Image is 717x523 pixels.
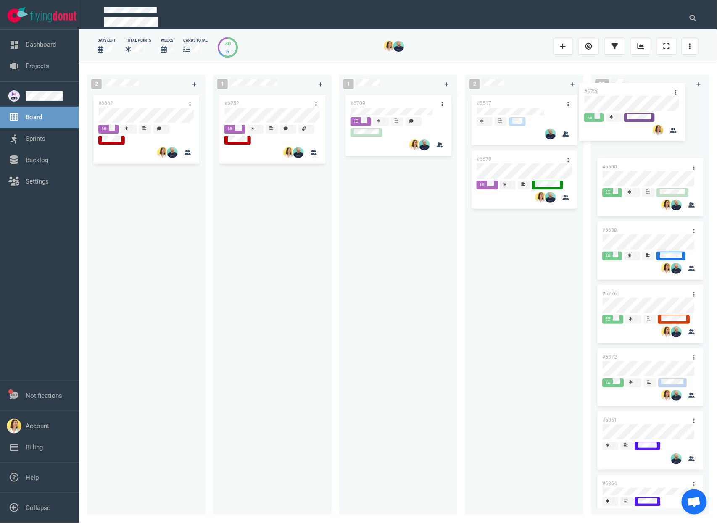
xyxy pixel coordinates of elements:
div: 6 [225,47,231,55]
a: #5517 [477,100,491,106]
a: #6638 [603,227,617,233]
div: 30 [225,39,231,47]
a: Collapse [26,504,50,512]
a: #6252 [224,100,239,106]
div: Weeks [161,38,173,43]
img: 26 [662,263,672,274]
a: #6500 [603,164,617,170]
a: Sprints [26,135,45,142]
a: Billing [26,444,43,451]
img: 26 [393,41,404,52]
img: 26 [662,326,672,337]
img: 26 [671,200,682,210]
div: days left [98,38,116,43]
img: 26 [384,41,395,52]
img: 26 [283,147,294,158]
img: 26 [662,390,672,401]
img: Flying Donut text logo [30,11,76,22]
img: 26 [419,139,430,150]
img: 26 [409,139,420,150]
a: Help [26,474,39,481]
img: 26 [671,453,682,464]
span: 1 [217,79,228,89]
a: Dashboard [26,41,56,48]
a: Board [26,113,42,121]
img: 26 [293,147,304,158]
img: 26 [157,147,168,158]
span: 2 [91,79,102,89]
div: cards total [183,38,208,43]
span: 1 [343,79,354,89]
a: #6864 [603,481,617,486]
a: #6709 [351,100,365,106]
a: #6678 [477,156,491,162]
span: 2 [469,79,480,89]
a: Settings [26,178,49,185]
a: #6861 [603,417,617,423]
a: #6372 [603,354,617,360]
img: 26 [671,326,682,337]
div: Total Points [126,38,151,43]
span: 30 [596,79,609,89]
a: Account [26,422,49,430]
img: 26 [167,147,178,158]
img: 26 [671,263,682,274]
img: 26 [545,129,556,139]
img: 26 [671,390,682,401]
div: Ouvrir le chat [682,489,707,515]
img: 26 [535,192,546,203]
a: #6662 [98,100,113,106]
a: Notifications [26,392,62,399]
a: Backlog [26,156,48,164]
img: 26 [662,200,672,210]
a: Projects [26,62,49,70]
a: #6776 [603,291,617,297]
img: 26 [545,192,556,203]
